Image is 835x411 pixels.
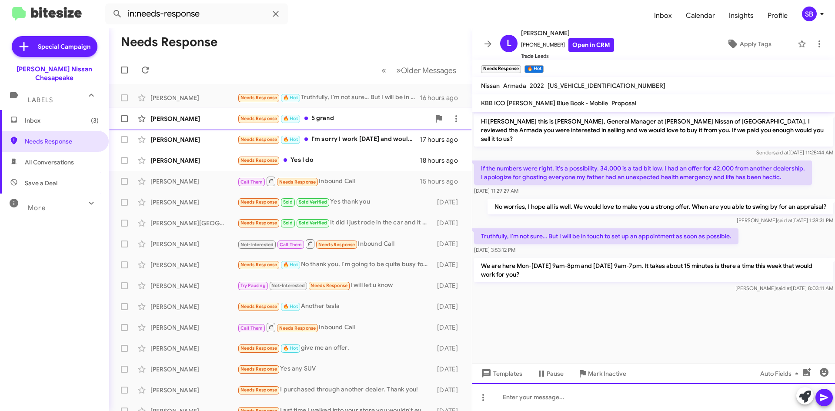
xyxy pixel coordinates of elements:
[283,220,293,226] span: Sold
[529,366,571,381] button: Pause
[311,283,347,288] span: Needs Response
[237,155,420,165] div: Yes I do
[237,114,430,124] div: 5 grand
[611,99,636,107] span: Proposal
[420,177,465,186] div: 15 hours ago
[283,95,298,100] span: 🔥 Hot
[776,285,791,291] span: said at
[150,135,237,144] div: [PERSON_NAME]
[150,344,237,353] div: [PERSON_NAME]
[150,94,237,102] div: [PERSON_NAME]
[474,187,518,194] span: [DATE] 11:29:29 AM
[240,157,277,163] span: Needs Response
[401,66,456,75] span: Older Messages
[704,36,793,52] button: Apply Tags
[420,156,465,165] div: 18 hours ago
[237,238,433,249] div: Inbound Call
[25,137,99,146] span: Needs Response
[481,65,521,73] small: Needs Response
[795,7,825,21] button: SB
[279,325,316,331] span: Needs Response
[150,156,237,165] div: [PERSON_NAME]
[737,217,833,224] span: [PERSON_NAME] [DATE] 1:38:31 PM
[433,344,465,353] div: [DATE]
[240,199,277,205] span: Needs Response
[753,366,809,381] button: Auto Fields
[25,116,99,125] span: Inbox
[376,61,391,79] button: Previous
[150,323,237,332] div: [PERSON_NAME]
[279,179,316,185] span: Needs Response
[433,386,465,394] div: [DATE]
[507,37,511,50] span: L
[240,262,277,267] span: Needs Response
[240,116,277,121] span: Needs Response
[722,3,761,28] span: Insights
[121,35,217,49] h1: Needs Response
[318,242,355,247] span: Needs Response
[474,160,812,185] p: If the numbers were right, it's a possibility. 34,000 is a tad bit low. I had an offer for 42,000...
[481,82,500,90] span: Nissan
[521,52,614,60] span: Trade Leads
[647,3,679,28] span: Inbox
[280,242,302,247] span: Call Them
[237,218,433,228] div: It did i just rode in the car and it felt too small and
[802,7,817,21] div: SB
[524,65,543,73] small: 🔥 Hot
[240,345,277,351] span: Needs Response
[150,177,237,186] div: [PERSON_NAME]
[283,137,298,142] span: 🔥 Hot
[237,322,433,333] div: Inbound Call
[777,217,792,224] span: said at
[773,149,788,156] span: said at
[521,28,614,38] span: [PERSON_NAME]
[547,366,564,381] span: Pause
[377,61,461,79] nav: Page navigation example
[150,302,237,311] div: [PERSON_NAME]
[237,364,433,374] div: Yes any SUV
[150,281,237,290] div: [PERSON_NAME]
[237,301,433,311] div: Another tesla
[571,366,633,381] button: Mark Inactive
[420,94,465,102] div: 16 hours ago
[240,283,266,288] span: Try Pausing
[433,365,465,374] div: [DATE]
[472,366,529,381] button: Templates
[283,199,293,205] span: Sold
[433,302,465,311] div: [DATE]
[548,82,665,90] span: [US_VEHICLE_IDENTIFICATION_NUMBER]
[433,240,465,248] div: [DATE]
[761,3,795,28] a: Profile
[760,366,802,381] span: Auto Fields
[521,38,614,52] span: [PHONE_NUMBER]
[271,283,305,288] span: Not-Interested
[237,93,420,103] div: Truthfully, I'm not sure… But I will be in touch to set up an appointment as soon as possible.
[381,65,386,76] span: «
[240,137,277,142] span: Needs Response
[240,387,277,393] span: Needs Response
[488,199,833,214] p: No worries, I hope all is well. We would love to make you a strong offer. When are you able to sw...
[240,325,263,331] span: Call Them
[150,219,237,227] div: [PERSON_NAME][GEOGRAPHIC_DATA]
[433,219,465,227] div: [DATE]
[679,3,722,28] a: Calendar
[299,199,327,205] span: Sold Verified
[150,261,237,269] div: [PERSON_NAME]
[283,345,298,351] span: 🔥 Hot
[433,198,465,207] div: [DATE]
[474,247,515,253] span: [DATE] 3:53:12 PM
[28,204,46,212] span: More
[474,228,738,244] p: Truthfully, I'm not sure… But I will be in touch to set up an appointment as soon as possible.
[237,281,433,291] div: I will let u know
[503,82,526,90] span: Armada
[240,220,277,226] span: Needs Response
[38,42,90,51] span: Special Campaign
[735,285,833,291] span: [PERSON_NAME] [DATE] 8:03:11 AM
[420,135,465,144] div: 17 hours ago
[433,261,465,269] div: [DATE]
[433,323,465,332] div: [DATE]
[150,386,237,394] div: [PERSON_NAME]
[91,116,99,125] span: (3)
[150,114,237,123] div: [PERSON_NAME]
